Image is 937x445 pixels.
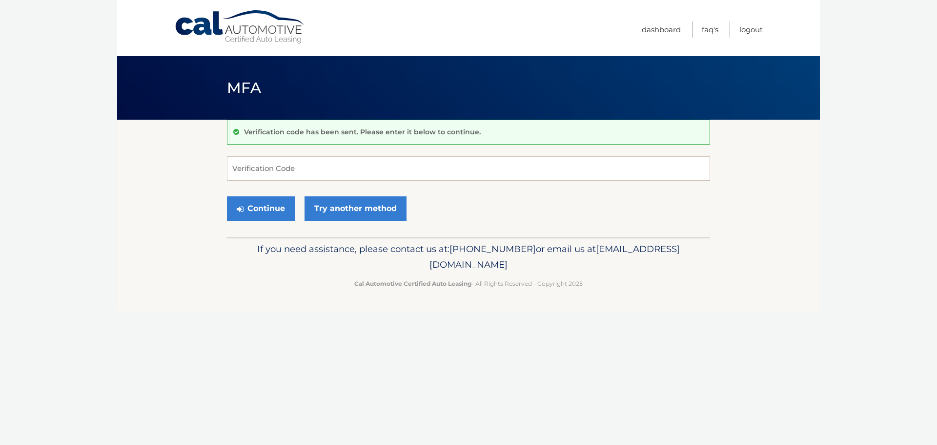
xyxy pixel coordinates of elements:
span: [PHONE_NUMBER] [449,243,536,254]
span: MFA [227,79,261,97]
p: - All Rights Reserved - Copyright 2025 [233,278,704,289]
a: Dashboard [642,21,681,38]
p: If you need assistance, please contact us at: or email us at [233,241,704,273]
a: Cal Automotive [174,10,306,44]
span: [EMAIL_ADDRESS][DOMAIN_NAME] [429,243,680,270]
button: Continue [227,196,295,221]
p: Verification code has been sent. Please enter it below to continue. [244,127,481,136]
strong: Cal Automotive Certified Auto Leasing [354,280,471,287]
a: Logout [739,21,763,38]
a: Try another method [305,196,407,221]
a: FAQ's [702,21,718,38]
input: Verification Code [227,156,710,181]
